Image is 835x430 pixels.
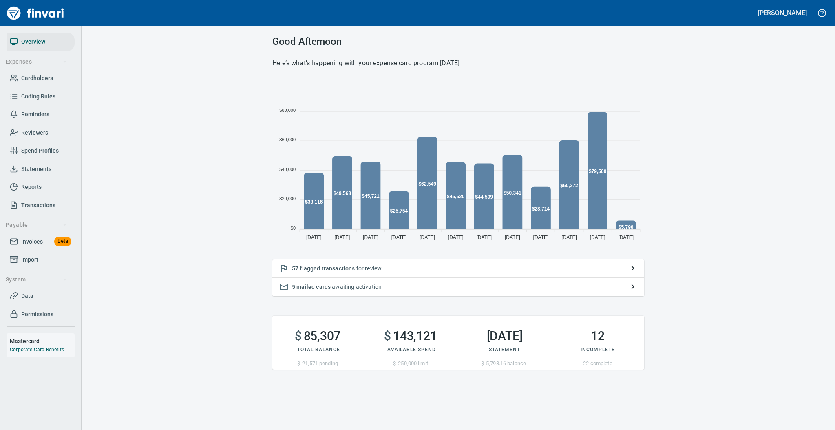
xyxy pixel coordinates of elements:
[7,33,75,51] a: Overview
[7,69,75,87] a: Cardholders
[551,329,644,344] h2: 12
[21,200,55,211] span: Transactions
[272,36,644,47] h3: Good Afternoon
[6,275,67,285] span: System
[533,235,549,240] tspan: [DATE]
[7,124,75,142] a: Reviewers
[279,137,296,142] tspan: $60,000
[272,58,644,69] h6: Here’s what’s happening with your expense card program [DATE]
[758,9,807,17] h5: [PERSON_NAME]
[279,196,296,201] tspan: $20,000
[6,57,67,67] span: Expenses
[21,237,43,247] span: Invoices
[21,91,55,102] span: Coding Rules
[21,109,49,120] span: Reminders
[7,305,75,324] a: Permissions
[292,284,295,290] span: 5
[7,142,75,160] a: Spend Profiles
[561,235,577,240] tspan: [DATE]
[551,316,644,370] button: 12Incomplete22 complete
[505,235,520,240] tspan: [DATE]
[7,233,75,251] a: InvoicesBeta
[279,108,296,113] tspan: $80,000
[756,7,809,19] button: [PERSON_NAME]
[279,167,296,172] tspan: $40,000
[300,265,355,272] span: flagged transactions
[590,235,605,240] tspan: [DATE]
[21,182,42,192] span: Reports
[448,235,464,240] tspan: [DATE]
[21,146,59,156] span: Spend Profiles
[21,128,48,138] span: Reviewers
[54,237,71,246] span: Beta
[7,178,75,196] a: Reports
[21,309,53,319] span: Permissions
[306,235,322,240] tspan: [DATE]
[5,3,66,23] img: Finvari
[6,220,67,230] span: Payable
[391,235,407,240] tspan: [DATE]
[551,359,644,368] p: 22 complete
[292,283,625,291] p: awaiting activation
[291,226,296,231] tspan: $0
[2,217,71,233] button: Payable
[21,164,51,174] span: Statements
[272,278,644,296] button: 5 mailed cards awaiting activation
[292,264,625,273] p: for review
[21,37,45,47] span: Overview
[272,259,644,278] button: 57 flagged transactions for review
[363,235,378,240] tspan: [DATE]
[21,73,53,83] span: Cardholders
[10,347,64,352] a: Corporate Card Benefits
[618,235,634,240] tspan: [DATE]
[335,235,350,240] tspan: [DATE]
[581,347,615,352] span: Incomplete
[7,196,75,215] a: Transactions
[420,235,435,240] tspan: [DATE]
[7,250,75,269] a: Import
[296,284,331,290] span: mailed cards
[2,54,71,69] button: Expenses
[292,265,298,272] span: 57
[21,255,38,265] span: Import
[7,287,75,305] a: Data
[7,87,75,106] a: Coding Rules
[10,337,75,346] h6: Mastercard
[21,291,33,301] span: Data
[7,160,75,178] a: Statements
[476,235,492,240] tspan: [DATE]
[7,105,75,124] a: Reminders
[2,272,71,287] button: System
